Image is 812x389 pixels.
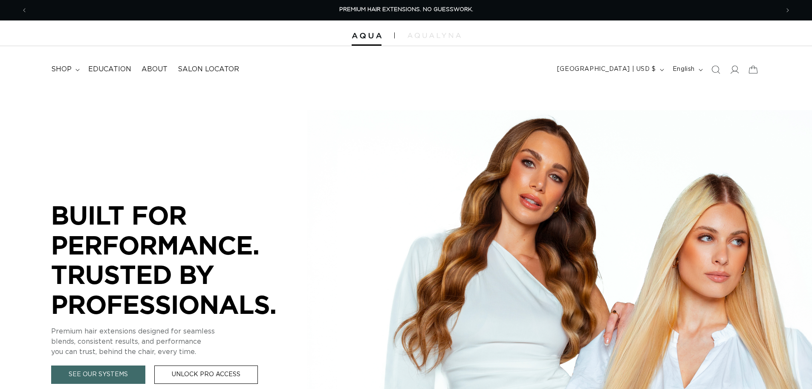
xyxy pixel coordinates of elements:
span: Salon Locator [178,65,239,74]
a: About [136,60,173,79]
a: Education [83,60,136,79]
span: PREMIUM HAIR EXTENSIONS. NO GUESSWORK. [339,7,473,12]
span: [GEOGRAPHIC_DATA] | USD $ [557,65,656,74]
p: Premium hair extensions designed for seamless blends, consistent results, and performance you can... [51,326,307,357]
span: shop [51,65,72,74]
button: Next announcement [778,2,797,18]
a: Unlock Pro Access [154,366,258,384]
img: aqualyna.com [407,33,461,38]
p: BUILT FOR PERFORMANCE. TRUSTED BY PROFESSIONALS. [51,200,307,319]
span: English [673,65,695,74]
a: See Our Systems [51,366,145,384]
button: English [668,61,706,78]
button: Previous announcement [15,2,34,18]
span: About [142,65,168,74]
button: [GEOGRAPHIC_DATA] | USD $ [552,61,668,78]
a: Salon Locator [173,60,244,79]
span: Education [88,65,131,74]
img: Aqua Hair Extensions [352,33,381,39]
summary: Search [706,60,725,79]
summary: shop [46,60,83,79]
